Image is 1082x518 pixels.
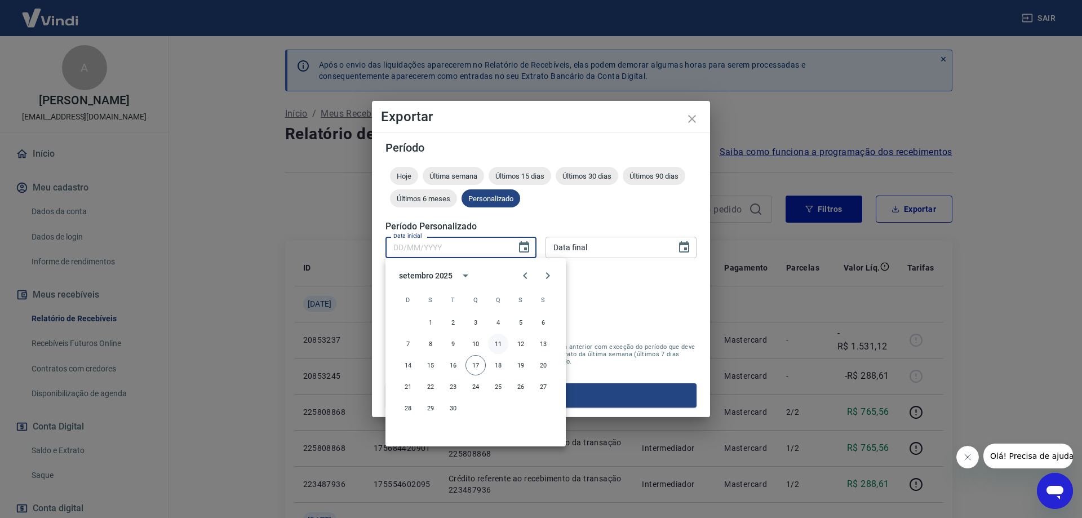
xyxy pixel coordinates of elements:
span: Hoje [390,172,418,180]
h5: Período [385,142,697,153]
div: setembro 2025 [399,270,453,282]
span: sexta-feira [511,289,531,311]
button: close [679,105,706,132]
div: Últimos 90 dias [623,167,685,185]
button: 6 [533,312,553,333]
button: calendar view is open, switch to year view [456,266,475,285]
span: Últimos 90 dias [623,172,685,180]
button: 11 [488,334,508,354]
button: 13 [533,334,553,354]
button: 4 [488,312,508,333]
div: Últimos 30 dias [556,167,618,185]
span: segunda-feira [420,289,441,311]
h5: Período Personalizado [385,221,697,232]
button: 9 [443,334,463,354]
span: sábado [533,289,553,311]
span: Últimos 6 meses [390,194,457,203]
span: terça-feira [443,289,463,311]
button: 15 [420,355,441,375]
button: 27 [533,377,553,397]
button: 16 [443,355,463,375]
button: 3 [465,312,486,333]
button: 26 [511,377,531,397]
span: Última semana [423,172,484,180]
button: 14 [398,355,418,375]
span: domingo [398,289,418,311]
span: Personalizado [462,194,520,203]
button: Choose date [673,236,695,259]
button: 25 [488,377,508,397]
span: Últimos 15 dias [489,172,551,180]
button: 1 [420,312,441,333]
h4: Exportar [381,110,701,123]
button: 17 [465,355,486,375]
button: 23 [443,377,463,397]
span: quarta-feira [465,289,486,311]
button: 21 [398,377,418,397]
span: Últimos 30 dias [556,172,618,180]
button: 29 [420,398,441,418]
input: DD/MM/YYYY [546,237,668,258]
iframe: Mensagem da empresa [983,444,1073,468]
button: Previous month [514,264,536,287]
button: 10 [465,334,486,354]
iframe: Fechar mensagem [956,446,979,468]
button: 12 [511,334,531,354]
input: DD/MM/YYYY [385,237,508,258]
div: Última semana [423,167,484,185]
button: 8 [420,334,441,354]
button: 19 [511,355,531,375]
button: 28 [398,398,418,418]
div: Últimos 6 meses [390,189,457,207]
button: 2 [443,312,463,333]
button: 30 [443,398,463,418]
button: 18 [488,355,508,375]
span: quinta-feira [488,289,508,311]
div: Últimos 15 dias [489,167,551,185]
span: Olá! Precisa de ajuda? [7,8,95,17]
button: 24 [465,377,486,397]
div: Personalizado [462,189,520,207]
button: 20 [533,355,553,375]
div: Hoje [390,167,418,185]
button: Choose date [513,236,535,259]
button: 7 [398,334,418,354]
button: 5 [511,312,531,333]
button: 22 [420,377,441,397]
label: Data inicial [393,232,422,240]
button: Next month [536,264,559,287]
iframe: Botão para abrir a janela de mensagens [1037,473,1073,509]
